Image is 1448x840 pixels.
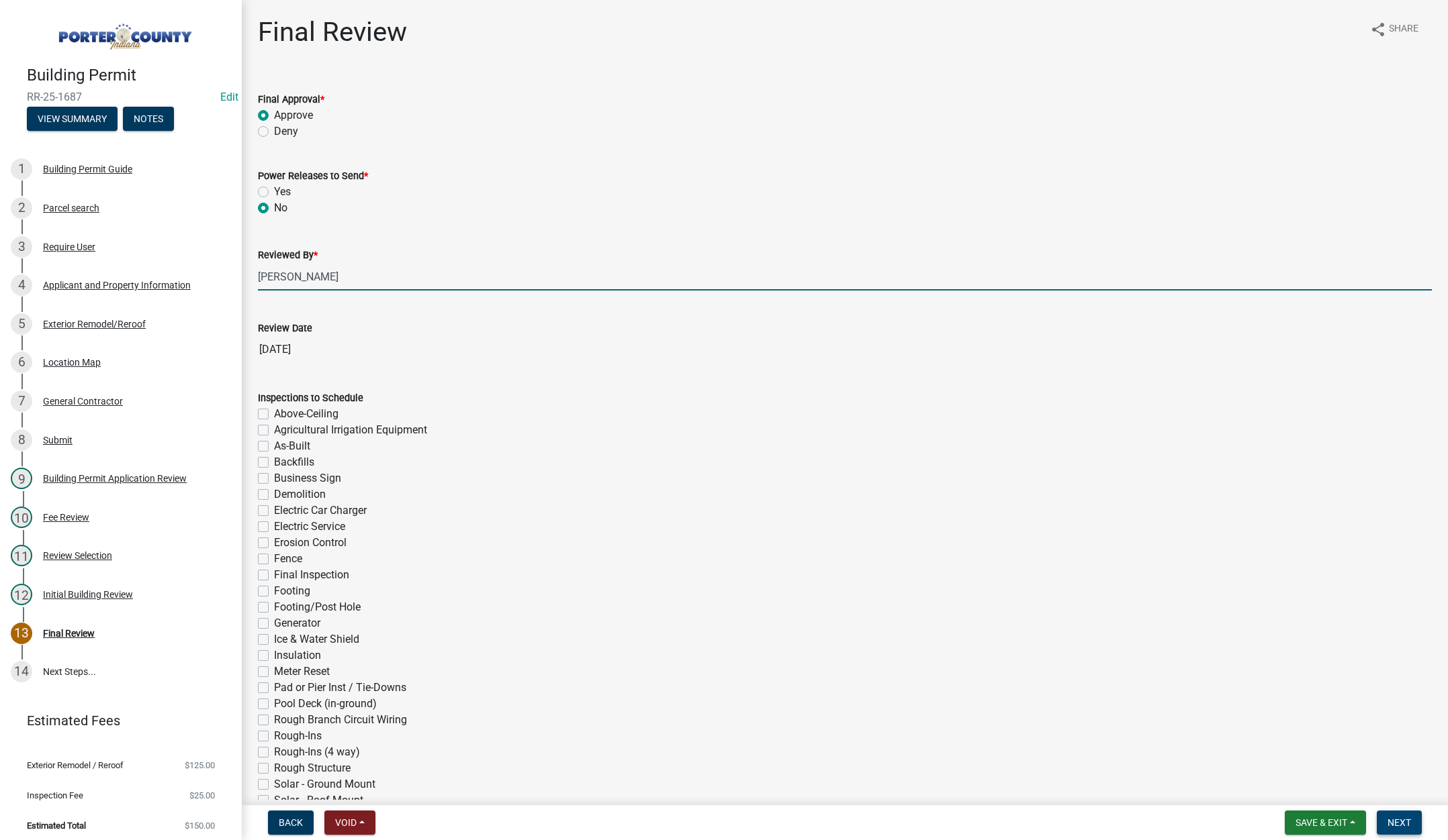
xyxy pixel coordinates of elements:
span: RR-25-1687 [27,91,215,103]
div: 12 [11,584,32,605]
label: Final Inspection [274,567,349,583]
div: 10 [11,507,32,528]
i: share [1370,21,1386,38]
label: Erosion Control [274,535,347,551]
label: Insulation [274,647,321,664]
label: Pad or Pier Inst / Tie-Downs [274,680,406,696]
wm-modal-confirm: Notes [123,114,174,125]
a: Estimated Fees [11,707,220,734]
label: Meter Reset [274,664,330,680]
label: Electric Service [274,519,345,535]
span: Void [335,817,357,828]
button: shareShare [1359,16,1429,42]
div: Review Selection [43,551,112,560]
label: Business Sign [274,470,341,486]
div: 13 [11,623,32,644]
label: Ice & Water Shield [274,631,359,647]
wm-modal-confirm: Edit Application Number [220,91,238,103]
button: Save & Exit [1285,810,1366,835]
div: 1 [11,158,32,180]
div: 14 [11,661,32,682]
label: Reviewed By [258,251,318,260]
div: 11 [11,545,32,566]
label: Rough Structure [274,760,351,776]
label: Footing/Post Hole [274,599,361,615]
label: Rough-Ins [274,728,322,744]
label: No [274,200,287,216]
div: 5 [11,313,32,335]
label: Final Approval [258,95,324,105]
img: Porter County, Indiana [27,14,220,52]
label: Generator [274,615,320,631]
label: As-Built [274,438,310,454]
div: 7 [11,390,32,412]
div: Location Map [43,358,101,367]
div: 3 [11,236,32,258]
label: Deny [274,123,298,140]
div: Parcel search [43,203,99,213]
div: 4 [11,274,32,296]
label: Pool Deck (in-ground) [274,696,377,712]
label: Above-Ceiling [274,406,338,422]
label: Electric Car Charger [274,503,367,519]
div: Building Permit Guide [43,164,132,174]
label: Backfills [274,454,314,470]
label: Inspections to Schedule [258,394,363,403]
span: Share [1389,21,1418,38]
label: Power Releases to Send [258,172,368,181]
div: Building Permit Application Review [43,474,187,483]
label: Yes [274,184,291,200]
a: Edit [220,91,238,103]
div: Submit [43,435,73,445]
div: Exterior Remodel/Reroof [43,319,146,329]
label: Footing [274,583,310,599]
button: Notes [123,107,174,131]
span: Exterior Remodel / Reroof [27,761,124,770]
div: Fee Review [43,513,89,522]
span: Save & Exit [1296,817,1347,828]
label: Review Date [258,324,312,333]
span: Next [1388,817,1411,828]
h1: Final Review [258,16,407,48]
wm-modal-confirm: Summary [27,114,118,125]
span: $125.00 [185,761,215,770]
label: Rough-Ins (4 way) [274,744,360,760]
div: 8 [11,429,32,451]
div: 9 [11,468,32,489]
div: 6 [11,352,32,373]
button: Void [324,810,375,835]
label: Rough Branch Circuit Wiring [274,712,407,728]
label: Solar - Ground Mount [274,776,375,792]
h4: Building Permit [27,66,231,85]
label: Approve [274,107,313,123]
div: Applicant and Property Information [43,280,191,290]
span: $25.00 [189,791,215,800]
span: Back [279,817,303,828]
span: Estimated Total [27,821,86,830]
div: Initial Building Review [43,590,133,599]
label: Agricultural Irrigation Equipment [274,422,427,438]
span: Inspection Fee [27,791,83,800]
button: Next [1377,810,1422,835]
span: $150.00 [185,821,215,830]
label: Solar - Roof Mount [274,792,363,808]
div: Final Review [43,629,95,638]
div: Require User [43,242,95,252]
div: 2 [11,197,32,219]
label: Fence [274,551,302,567]
label: Demolition [274,486,326,503]
button: Back [268,810,314,835]
div: General Contractor [43,397,123,406]
button: View Summary [27,107,118,131]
